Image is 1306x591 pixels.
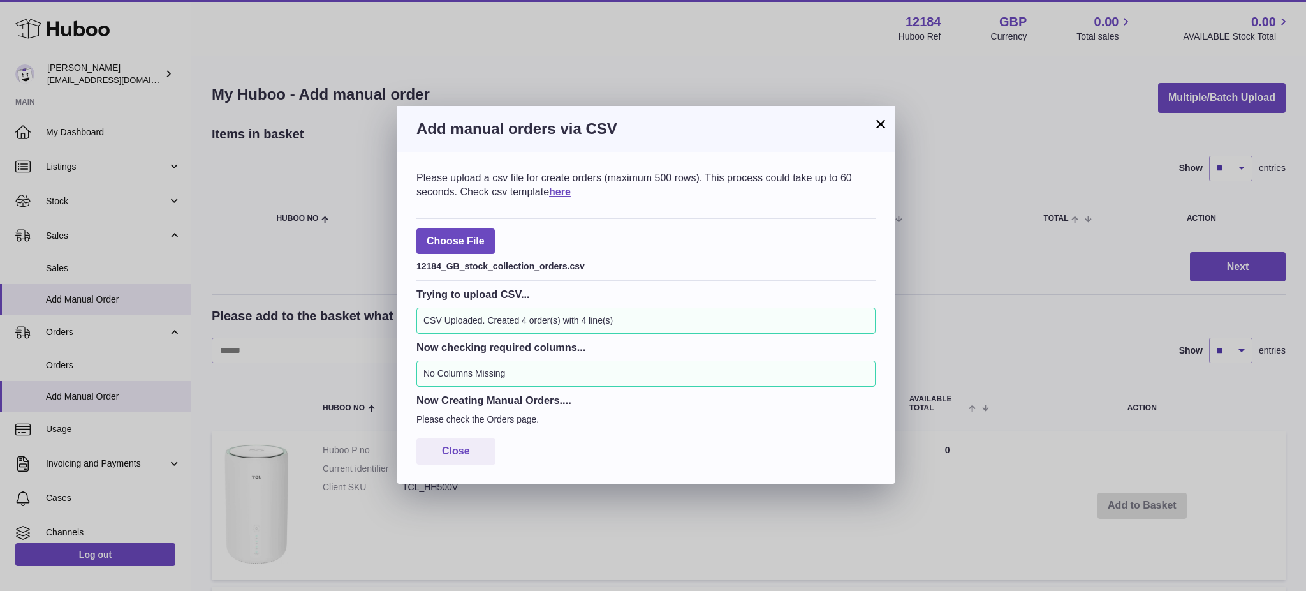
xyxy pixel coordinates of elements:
[416,438,495,465] button: Close
[416,308,876,334] div: CSV Uploaded. Created 4 order(s) with 4 line(s)
[873,116,888,131] button: ×
[416,340,876,354] h3: Now checking required columns...
[416,257,876,273] div: 12184_GB_stock_collection_orders.csv
[416,119,876,139] h3: Add manual orders via CSV
[442,445,470,456] span: Close
[416,171,876,198] div: Please upload a csv file for create orders (maximum 500 rows). This process could take up to 60 s...
[416,414,876,426] p: Please check the Orders page.
[416,361,876,387] div: No Columns Missing
[416,393,876,407] h3: Now Creating Manual Orders....
[416,287,876,301] h3: Trying to upload CSV...
[416,228,495,255] span: Choose File
[549,186,571,197] a: here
